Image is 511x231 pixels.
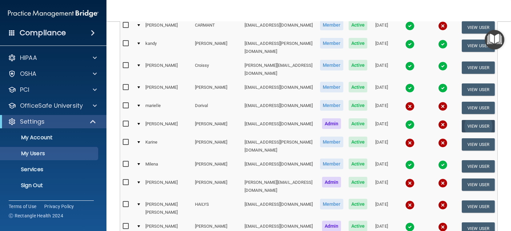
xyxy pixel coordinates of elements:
[462,21,495,34] button: View User
[438,178,447,188] img: cross.ca9f0e7f.svg
[405,138,415,148] img: cross.ca9f0e7f.svg
[192,117,242,135] td: [PERSON_NAME]
[192,157,242,175] td: [PERSON_NAME]
[438,83,447,93] img: tick.e7d51cea.svg
[405,178,415,188] img: cross.ca9f0e7f.svg
[405,83,415,93] img: tick.e7d51cea.svg
[320,82,343,92] span: Member
[44,203,74,210] a: Privacy Policy
[242,37,317,58] td: [EMAIL_ADDRESS][PERSON_NAME][DOMAIN_NAME]
[192,135,242,157] td: [PERSON_NAME]
[349,60,368,70] span: Active
[462,120,495,132] button: View User
[438,138,447,148] img: cross.ca9f0e7f.svg
[438,21,447,31] img: cross.ca9f0e7f.svg
[438,102,447,111] img: cross.ca9f0e7f.svg
[349,38,368,49] span: Active
[242,135,317,157] td: [EMAIL_ADDRESS][PERSON_NAME][DOMAIN_NAME]
[320,199,343,209] span: Member
[405,120,415,129] img: tick.e7d51cea.svg
[192,18,242,37] td: CARMANT
[370,117,393,135] td: [DATE]
[396,184,503,210] iframe: Drift Widget Chat Controller
[462,61,495,74] button: View User
[320,100,343,111] span: Member
[349,118,368,129] span: Active
[192,197,242,219] td: HAILYS
[143,157,192,175] td: Milena
[370,135,393,157] td: [DATE]
[192,58,242,80] td: Croissy
[462,160,495,173] button: View User
[462,138,495,151] button: View User
[192,80,242,99] td: [PERSON_NAME]
[8,7,98,20] img: PMB logo
[192,37,242,58] td: [PERSON_NAME]
[405,21,415,31] img: tick.e7d51cea.svg
[4,150,95,157] p: My Users
[242,58,317,80] td: [PERSON_NAME][EMAIL_ADDRESS][DOMAIN_NAME]
[143,18,192,37] td: [PERSON_NAME]
[370,58,393,80] td: [DATE]
[242,175,317,197] td: [PERSON_NAME][EMAIL_ADDRESS][DOMAIN_NAME]
[4,134,95,141] p: My Account
[320,159,343,169] span: Member
[370,80,393,99] td: [DATE]
[143,58,192,80] td: [PERSON_NAME]
[192,99,242,117] td: Dorival
[438,160,447,170] img: tick.e7d51cea.svg
[8,118,96,126] a: Settings
[143,135,192,157] td: Karine
[370,197,393,219] td: [DATE]
[143,37,192,58] td: kandy
[462,40,495,52] button: View User
[462,83,495,96] button: View User
[20,54,37,62] p: HIPAA
[349,177,368,187] span: Active
[485,30,504,50] button: Open Resource Center
[143,197,192,219] td: [PERSON_NAME] [PERSON_NAME]
[4,182,95,189] p: Sign Out
[322,177,341,187] span: Admin
[20,28,66,38] h4: Compliance
[349,137,368,147] span: Active
[438,40,447,49] img: tick.e7d51cea.svg
[370,18,393,37] td: [DATE]
[143,80,192,99] td: [PERSON_NAME]
[322,118,341,129] span: Admin
[242,18,317,37] td: [EMAIL_ADDRESS][DOMAIN_NAME]
[462,178,495,191] button: View User
[349,199,368,209] span: Active
[349,159,368,169] span: Active
[320,60,343,70] span: Member
[20,118,45,126] p: Settings
[20,86,29,94] p: PCI
[242,80,317,99] td: [EMAIL_ADDRESS][DOMAIN_NAME]
[405,102,415,111] img: cross.ca9f0e7f.svg
[370,37,393,58] td: [DATE]
[370,157,393,175] td: [DATE]
[8,70,97,78] a: OSHA
[242,99,317,117] td: [EMAIL_ADDRESS][DOMAIN_NAME]
[320,137,343,147] span: Member
[192,175,242,197] td: [PERSON_NAME]
[9,203,36,210] a: Terms of Use
[242,157,317,175] td: [EMAIL_ADDRESS][DOMAIN_NAME]
[370,175,393,197] td: [DATE]
[242,197,317,219] td: [EMAIL_ADDRESS][DOMAIN_NAME]
[438,120,447,129] img: cross.ca9f0e7f.svg
[462,102,495,114] button: View User
[349,100,368,111] span: Active
[20,102,83,110] p: OfficeSafe University
[4,166,95,173] p: Services
[20,70,37,78] p: OSHA
[143,117,192,135] td: [PERSON_NAME]
[405,61,415,71] img: tick.e7d51cea.svg
[438,61,447,71] img: tick.e7d51cea.svg
[143,99,192,117] td: marielle
[143,175,192,197] td: [PERSON_NAME]
[9,212,63,219] span: Ⓒ Rectangle Health 2024
[320,38,343,49] span: Member
[8,86,97,94] a: PCI
[242,117,317,135] td: [EMAIL_ADDRESS][DOMAIN_NAME]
